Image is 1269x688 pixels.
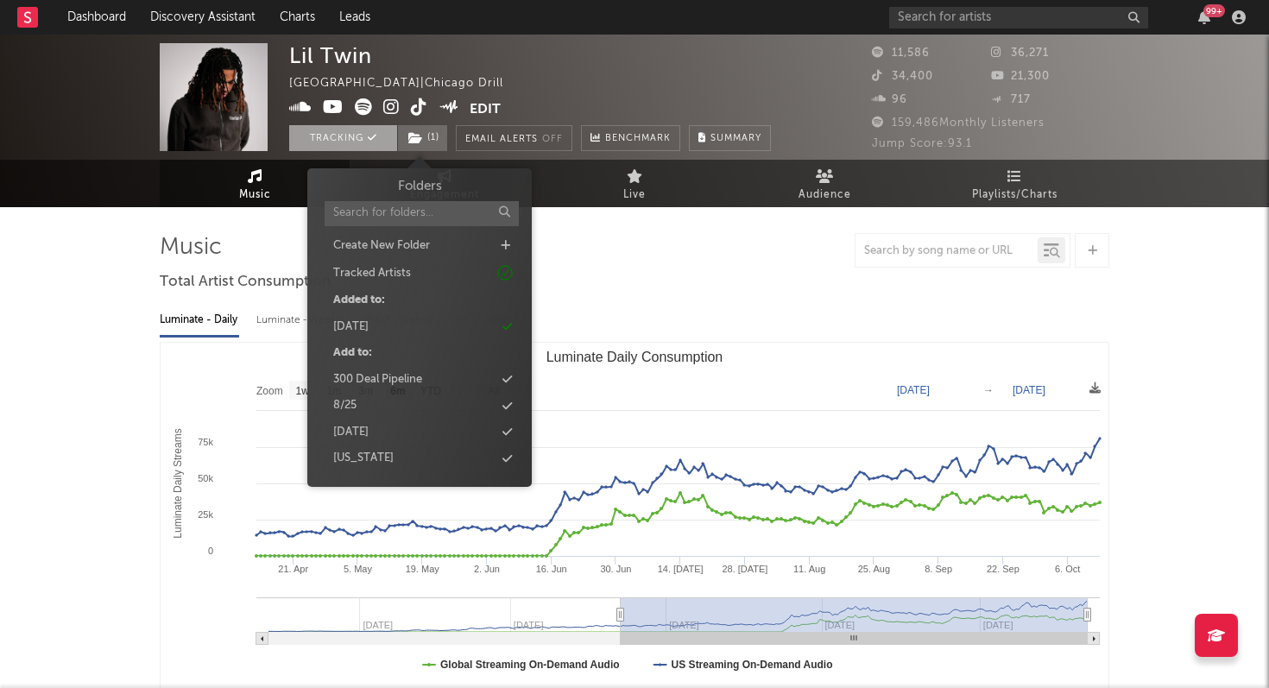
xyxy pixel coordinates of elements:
text: 1w [296,385,310,397]
text: → [983,384,994,396]
text: 14. [DATE] [658,564,704,574]
button: Summary [689,125,771,151]
span: 21,300 [991,71,1050,82]
span: 34,400 [872,71,933,82]
span: Jump Score: 93.1 [872,138,972,149]
div: Add to: [333,344,372,362]
text: 8. Sep [925,564,952,574]
span: 36,271 [991,47,1049,59]
div: 8/25 [333,397,357,414]
div: Luminate - Weekly [256,306,347,335]
text: 30. Jun [600,564,631,574]
a: Playlists/Charts [919,160,1109,207]
div: 300 Deal Pipeline [333,371,422,388]
div: [DATE] [333,319,369,336]
text: 21. Apr [278,564,308,574]
span: Summary [710,134,761,143]
span: 11,586 [872,47,930,59]
h3: Folders [397,177,441,197]
div: [US_STATE] [333,450,394,467]
span: 96 [872,94,907,105]
button: Tracking [289,125,397,151]
div: 99 + [1203,4,1225,17]
text: 50k [198,473,213,483]
text: 16. Jun [536,564,567,574]
text: Zoom [256,385,283,397]
button: Edit [470,98,501,120]
div: Create New Folder [333,237,430,255]
text: 19. May [406,564,440,574]
a: Music [160,160,350,207]
div: Added to: [333,292,385,309]
div: Luminate - Daily [160,306,239,335]
text: Luminate Daily Consumption [546,350,723,364]
span: Audience [799,185,851,205]
a: Engagement [350,160,540,207]
div: [GEOGRAPHIC_DATA] | Chicago Drill [289,73,523,94]
span: Benchmark [605,129,671,149]
input: Search for artists [889,7,1148,28]
text: 75k [198,437,213,447]
button: Email AlertsOff [456,125,572,151]
input: Search by song name or URL [855,244,1038,258]
svg: Luminate Daily Consumption [161,343,1108,688]
text: [DATE] [897,384,930,396]
span: 717 [991,94,1031,105]
a: Audience [729,160,919,207]
span: Playlists/Charts [972,185,1057,205]
em: Off [542,135,563,144]
text: 28. [DATE] [722,564,767,574]
text: 2. Jun [474,564,500,574]
button: 99+ [1198,10,1210,24]
text: 11. Aug [793,564,825,574]
button: (1) [398,125,447,151]
div: Tracked Artists [333,265,411,282]
span: Total Artist Consumption [160,272,331,293]
text: Luminate Daily Streams [172,428,184,538]
input: Search for folders... [325,201,519,226]
span: ( 1 ) [397,125,448,151]
text: 0 [208,546,213,556]
div: Lil Twin [289,43,372,68]
text: 25k [198,509,213,520]
text: 6. Oct [1055,564,1080,574]
a: Benchmark [581,125,680,151]
text: [DATE] [1013,384,1045,396]
text: 5. May [344,564,373,574]
div: [DATE] [333,424,369,441]
span: Live [623,185,646,205]
text: Global Streaming On-Demand Audio [440,659,620,671]
text: 22. Sep [987,564,1020,574]
div: QF [333,477,349,494]
span: 159,486 Monthly Listeners [872,117,1045,129]
text: 25. Aug [858,564,890,574]
text: US Streaming On-Demand Audio [672,659,833,671]
span: Music [239,185,271,205]
a: Live [540,160,729,207]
